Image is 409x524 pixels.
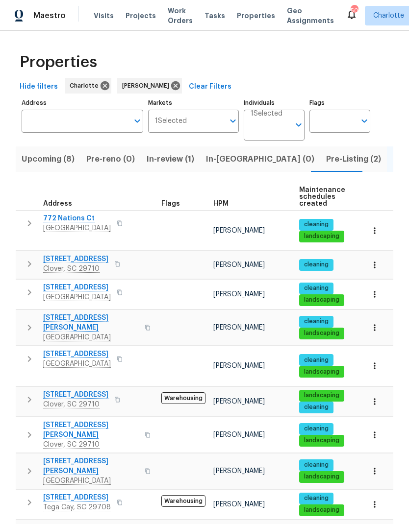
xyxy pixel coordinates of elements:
span: landscaping [300,368,343,376]
div: [PERSON_NAME] [117,78,182,94]
span: Projects [126,11,156,21]
div: Charlotte [65,78,111,94]
span: Maintenance schedules created [299,187,345,207]
button: Clear Filters [185,78,235,96]
span: Properties [237,11,275,21]
span: [PERSON_NAME] [213,227,265,234]
span: cleaning [300,494,332,502]
span: Flags [161,200,180,207]
span: [PERSON_NAME] [122,81,173,91]
button: Hide filters [16,78,62,96]
span: landscaping [300,232,343,240]
span: Work Orders [168,6,193,25]
span: cleaning [300,425,332,433]
span: Maestro [33,11,66,21]
span: cleaning [300,461,332,469]
span: landscaping [300,296,343,304]
span: In-review (1) [147,152,194,166]
span: Clear Filters [189,81,231,93]
button: Open [292,118,306,132]
span: Geo Assignments [287,6,334,25]
label: Flags [309,100,370,106]
span: [PERSON_NAME] [213,262,265,268]
span: HPM [213,200,229,207]
span: landscaping [300,391,343,400]
button: Open [226,114,240,128]
span: cleaning [300,317,332,326]
span: Tasks [204,12,225,19]
span: [PERSON_NAME] [213,362,265,369]
span: landscaping [300,329,343,337]
span: Visits [94,11,114,21]
label: Markets [148,100,239,106]
span: 1 Selected [155,117,187,125]
span: Upcoming (8) [22,152,75,166]
span: cleaning [300,261,332,269]
span: Address [43,200,72,207]
span: Pre-Listing (2) [326,152,381,166]
span: Warehousing [161,495,205,507]
span: [PERSON_NAME] [213,398,265,405]
span: Hide filters [20,81,58,93]
span: cleaning [300,356,332,364]
button: Open [130,114,144,128]
span: [PERSON_NAME] [213,291,265,298]
span: [PERSON_NAME] [213,431,265,438]
span: Properties [20,57,97,67]
span: cleaning [300,284,332,292]
div: 50 [351,6,358,16]
label: Address [22,100,143,106]
span: [PERSON_NAME] [213,501,265,508]
span: [PERSON_NAME] [213,324,265,331]
button: Open [358,114,371,128]
span: Charlotte [70,81,102,91]
span: landscaping [300,473,343,481]
span: landscaping [300,506,343,514]
span: 1 Selected [251,110,282,118]
span: landscaping [300,436,343,445]
span: [PERSON_NAME] [213,468,265,475]
label: Individuals [244,100,305,106]
span: Charlotte [373,11,404,21]
span: Pre-reno (0) [86,152,135,166]
span: cleaning [300,403,332,411]
span: cleaning [300,220,332,229]
span: In-[GEOGRAPHIC_DATA] (0) [206,152,314,166]
span: Warehousing [161,392,205,404]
